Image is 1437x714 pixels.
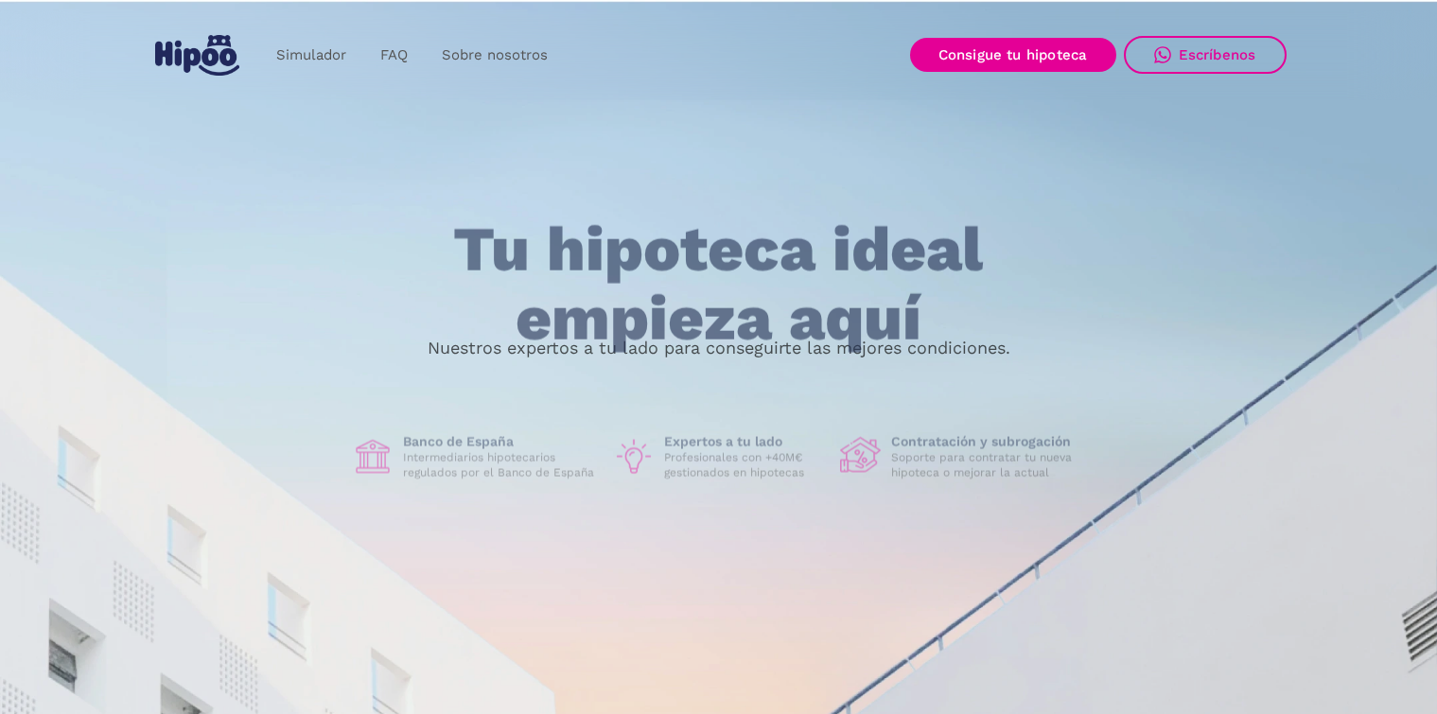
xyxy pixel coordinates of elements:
[910,38,1116,72] a: Consigue tu hipoteca
[891,433,1086,450] h1: Contratación y subrogación
[259,37,363,74] a: Simulador
[891,450,1086,480] p: Soporte para contratar tu nueva hipoteca o mejorar la actual
[1124,36,1287,74] a: Escríbenos
[1179,46,1256,63] div: Escríbenos
[359,216,1077,353] h1: Tu hipoteca ideal empieza aquí
[403,433,598,450] h1: Banco de España
[151,27,244,83] a: home
[428,340,1010,356] p: Nuestros expertos a tu lado para conseguirte las mejores condiciones.
[425,37,565,74] a: Sobre nosotros
[403,450,598,480] p: Intermediarios hipotecarios regulados por el Banco de España
[664,433,825,450] h1: Expertos a tu lado
[664,450,825,480] p: Profesionales con +40M€ gestionados en hipotecas
[363,37,425,74] a: FAQ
